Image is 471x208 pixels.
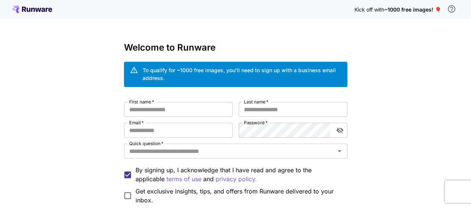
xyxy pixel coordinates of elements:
[216,175,257,184] button: By signing up, I acknowledge that I have read and agree to the applicable terms of use and
[129,99,154,105] label: First name
[384,6,441,13] span: ~1000 free images! 🎈
[166,175,201,184] p: terms of use
[124,42,347,53] h3: Welcome to Runware
[129,119,144,126] label: Email
[354,6,384,13] span: Kick off with
[244,99,268,105] label: Last name
[129,140,163,147] label: Quick question
[244,119,268,126] label: Password
[166,175,201,184] button: By signing up, I acknowledge that I have read and agree to the applicable and privacy policy.
[136,187,341,205] span: Get exclusive insights, tips, and offers from Runware delivered to your inbox.
[216,175,257,184] p: privacy policy.
[136,166,341,184] p: By signing up, I acknowledge that I have read and agree to the applicable and
[334,146,345,156] button: Open
[143,66,341,82] div: To qualify for ~1000 free images, you’ll need to sign up with a business email address.
[444,1,459,16] button: In order to qualify for free credit, you need to sign up with a business email address and click ...
[333,124,347,137] button: toggle password visibility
